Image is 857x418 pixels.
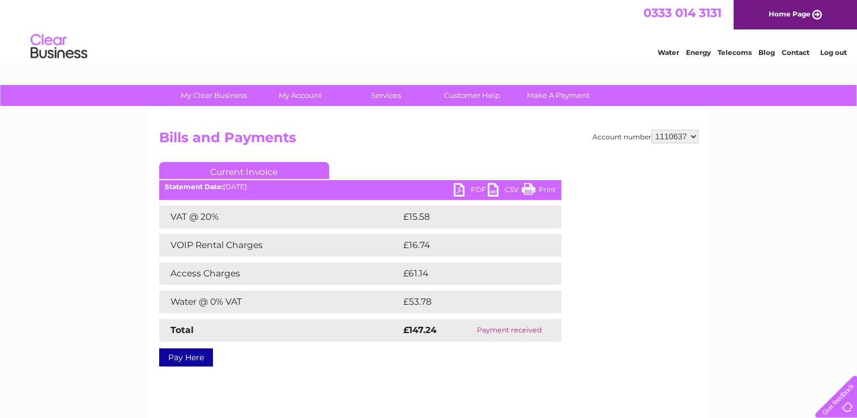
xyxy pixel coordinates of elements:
a: Log out [820,48,846,57]
a: 0333 014 3131 [643,6,722,20]
td: VAT @ 20% [159,206,400,228]
a: PDF [454,183,488,199]
td: £15.58 [400,206,538,228]
b: Statement Date: [165,182,223,191]
a: Water [658,48,679,57]
a: My Account [253,85,347,106]
td: Access Charges [159,262,400,285]
td: VOIP Rental Charges [159,234,400,257]
td: Water @ 0% VAT [159,291,400,313]
a: CSV [488,183,522,199]
div: [DATE] [159,183,561,191]
a: My Clear Business [167,85,261,106]
a: Print [522,183,556,199]
div: Clear Business is a trading name of Verastar Limited (registered in [GEOGRAPHIC_DATA] No. 3667643... [161,6,697,55]
td: £61.14 [400,262,536,285]
a: Energy [686,48,711,57]
td: Payment received [458,319,561,342]
h2: Bills and Payments [159,130,698,151]
img: logo.png [30,29,88,64]
a: Telecoms [718,48,752,57]
strong: £147.24 [403,325,437,335]
a: Services [339,85,433,106]
td: £53.78 [400,291,538,313]
a: Contact [782,48,809,57]
a: Customer Help [425,85,519,106]
a: Blog [758,48,775,57]
a: Make A Payment [511,85,605,106]
strong: Total [170,325,194,335]
a: Pay Here [159,348,213,366]
td: £16.74 [400,234,538,257]
div: Account number [592,130,698,143]
a: Current Invoice [159,162,329,179]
